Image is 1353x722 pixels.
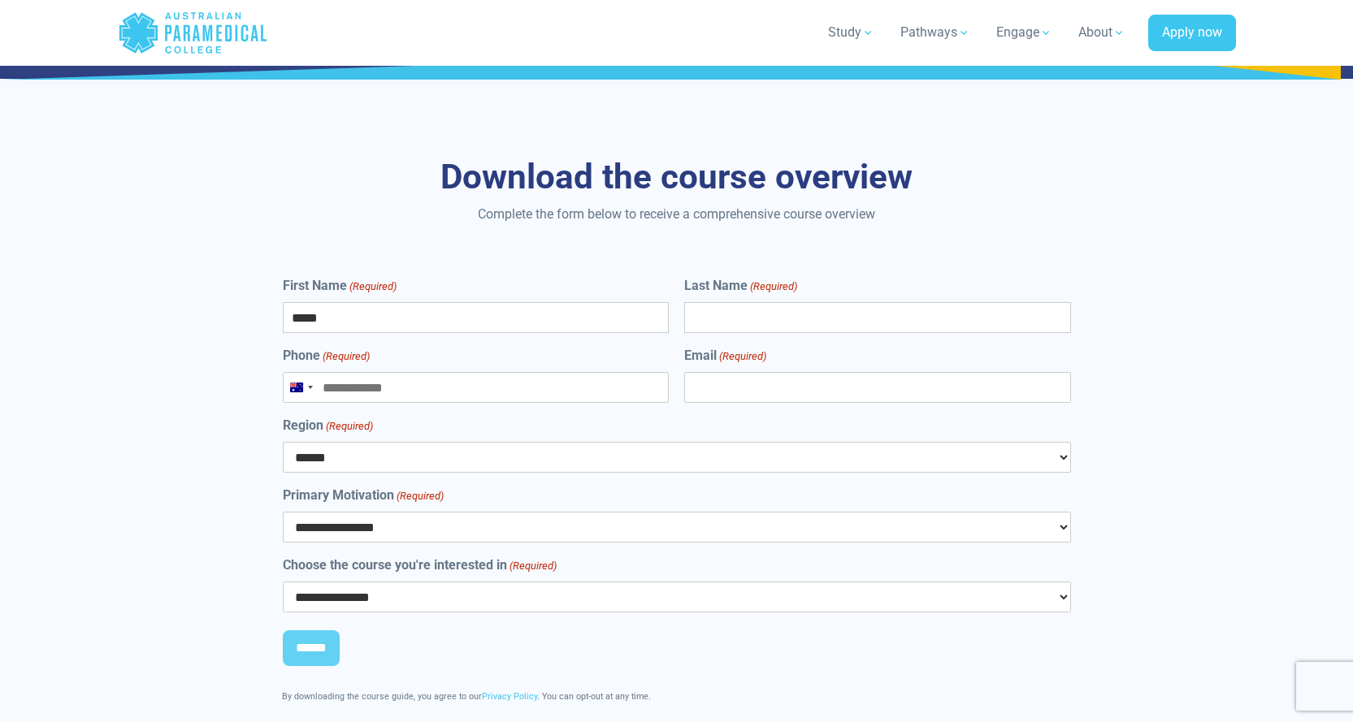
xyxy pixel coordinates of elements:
span: By downloading the course guide, you agree to our . You can opt-out at any time. [282,691,651,702]
label: Last Name [684,276,797,296]
span: (Required) [395,488,444,504]
span: (Required) [321,348,370,365]
label: Phone [283,346,370,365]
p: Complete the form below to receive a comprehensive course overview [202,205,1152,224]
span: (Required) [508,558,557,574]
button: Selected country [284,373,318,402]
a: Apply now [1148,15,1236,52]
span: (Required) [324,418,373,434]
a: Engage [987,10,1062,55]
label: Email [684,346,766,365]
span: (Required) [749,279,798,295]
label: Primary Motivation [283,486,444,505]
span: (Required) [718,348,767,365]
label: Choose the course you're interested in [283,556,557,575]
a: Australian Paramedical College [118,6,268,59]
a: Privacy Policy [482,691,537,702]
a: Study [818,10,884,55]
a: About [1069,10,1135,55]
a: Pathways [891,10,980,55]
label: First Name [283,276,397,296]
label: Region [283,416,373,435]
h3: Download the course overview [202,157,1152,198]
span: (Required) [348,279,397,295]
